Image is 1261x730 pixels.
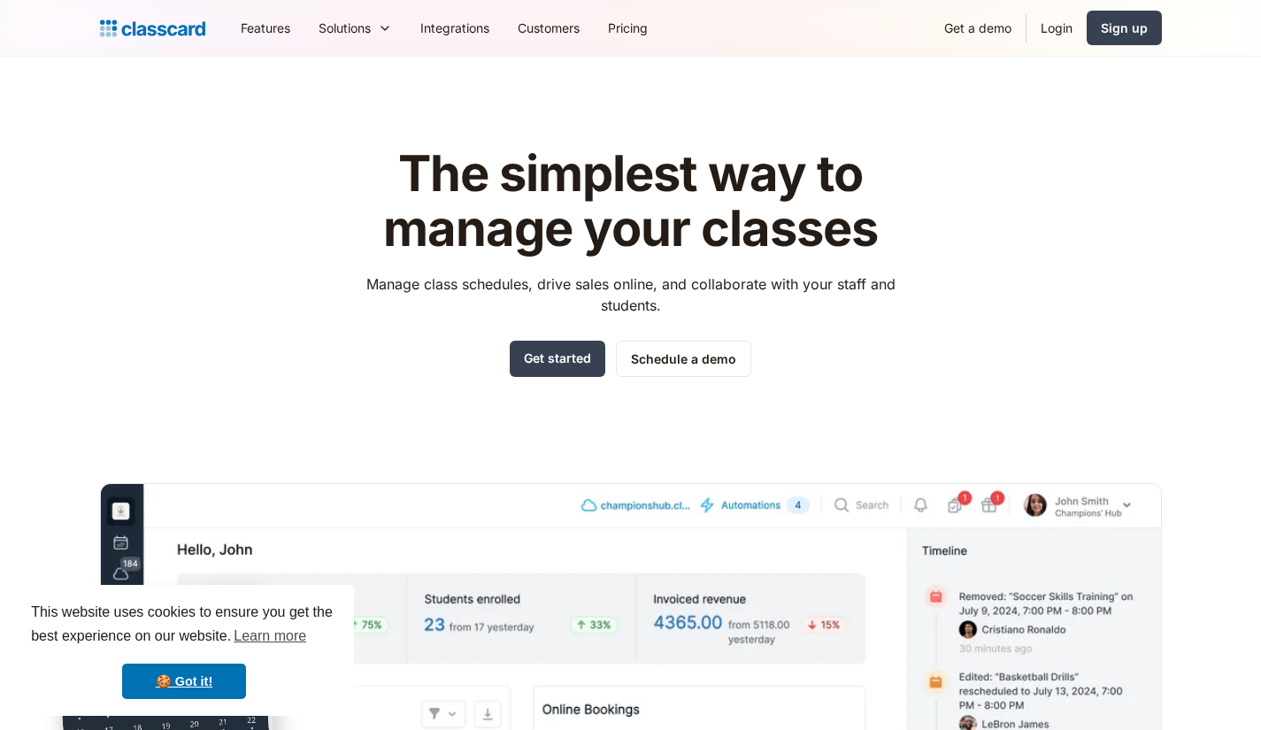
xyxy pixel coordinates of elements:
a: Get started [510,341,605,377]
div: cookieconsent [14,585,354,716]
a: Pricing [594,8,662,48]
div: Sign up [1101,19,1148,37]
div: Solutions [319,19,371,37]
a: Schedule a demo [616,341,751,377]
a: home [100,16,205,41]
a: dismiss cookie message [122,664,246,699]
span: This website uses cookies to ensure you get the best experience on our website. [31,602,337,649]
p: Manage class schedules, drive sales online, and collaborate with your staff and students. [350,273,911,316]
a: Get a demo [930,8,1026,48]
div: Solutions [304,8,406,48]
a: Login [1026,8,1087,48]
a: learn more about cookies [231,623,309,649]
h1: The simplest way to manage your classes [350,147,911,256]
a: Features [227,8,304,48]
a: Customers [504,8,594,48]
a: Sign up [1087,11,1162,45]
a: Integrations [406,8,504,48]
